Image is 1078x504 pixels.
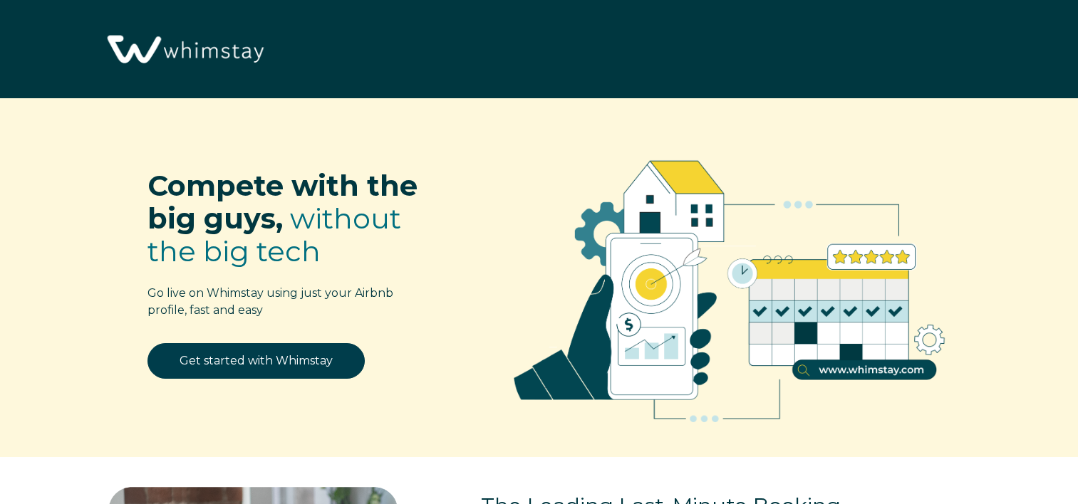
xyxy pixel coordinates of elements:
[479,120,980,448] img: RBO Ilustrations-02
[100,7,269,93] img: Whimstay Logo-02 1
[147,201,401,268] span: without the big tech
[147,343,365,379] a: Get started with Whimstay
[147,168,418,236] span: Compete with the big guys,
[147,286,393,317] span: Go live on Whimstay using just your Airbnb profile, fast and easy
